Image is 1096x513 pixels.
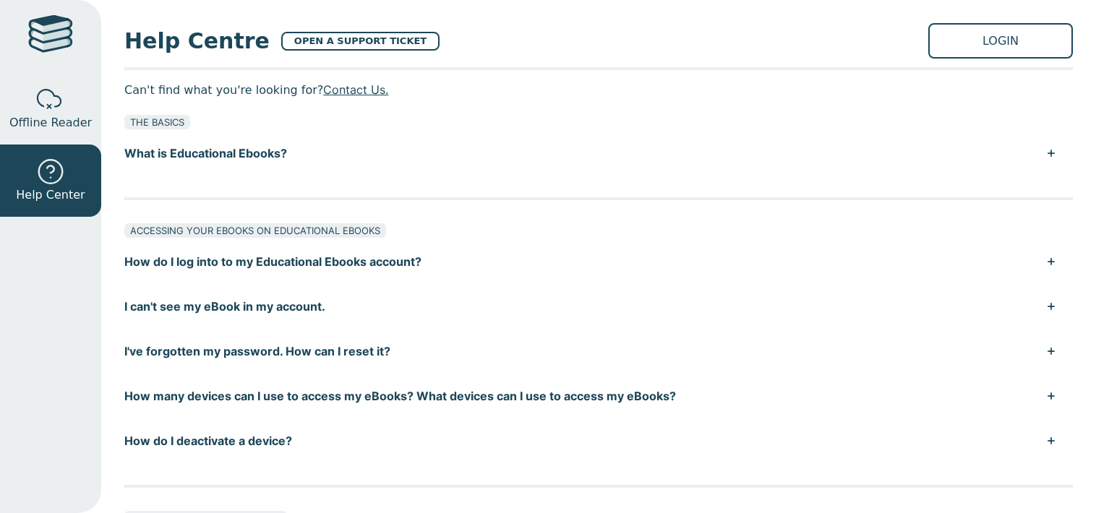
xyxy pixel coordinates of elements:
span: Help Center [16,186,85,204]
button: What is Educational Ebooks? [124,131,1073,176]
button: I can't see my eBook in my account. [124,284,1073,329]
div: ACCESSING YOUR EBOOKS ON EDUCATIONAL EBOOKS [124,223,386,238]
a: Contact Us. [323,82,388,97]
button: How many devices can I use to access my eBooks? What devices can I use to access my eBooks? [124,374,1073,418]
button: I've forgotten my password. How can I reset it? [124,329,1073,374]
a: OPEN A SUPPORT TICKET [281,32,440,51]
span: Help Centre [124,25,270,57]
a: LOGIN [928,23,1073,59]
button: How do I deactivate a device? [124,418,1073,463]
span: Offline Reader [9,114,92,132]
p: Can't find what you're looking for? [124,79,1073,100]
div: THE BASICS [124,115,190,129]
button: How do I log into to my Educational Ebooks account? [124,239,1073,284]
